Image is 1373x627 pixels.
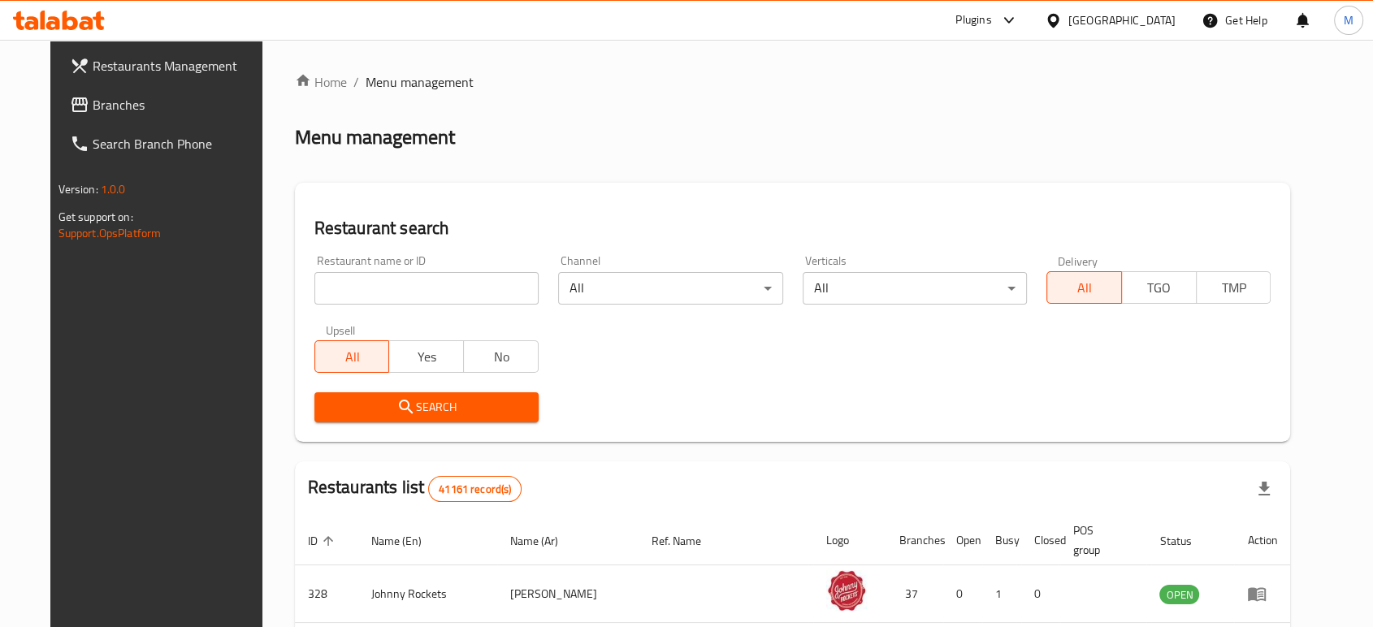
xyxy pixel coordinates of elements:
[1046,271,1122,304] button: All
[1159,585,1199,604] div: OPEN
[58,179,98,200] span: Version:
[1245,469,1284,508] div: Export file
[510,531,579,551] span: Name (Ar)
[1203,276,1265,300] span: TMP
[1234,516,1290,565] th: Action
[1021,516,1060,565] th: Closed
[358,565,498,623] td: Johnny Rockets
[428,476,522,502] div: Total records count
[429,482,521,497] span: 41161 record(s)
[327,397,526,417] span: Search
[371,531,443,551] span: Name (En)
[886,516,943,565] th: Branches
[803,272,1027,305] div: All
[326,324,356,335] label: Upsell
[314,392,539,422] button: Search
[57,46,279,85] a: Restaurants Management
[366,72,474,92] span: Menu management
[1247,584,1277,603] div: Menu
[295,565,358,623] td: 328
[652,531,722,551] span: Ref. Name
[295,72,1291,92] nav: breadcrumb
[955,11,991,30] div: Plugins
[388,340,464,373] button: Yes
[101,179,126,200] span: 1.0.0
[982,516,1021,565] th: Busy
[943,516,982,565] th: Open
[57,85,279,124] a: Branches
[497,565,639,623] td: [PERSON_NAME]
[1159,586,1199,604] span: OPEN
[314,216,1271,240] h2: Restaurant search
[295,124,455,150] h2: Menu management
[1344,11,1354,29] span: M
[813,516,886,565] th: Logo
[1196,271,1271,304] button: TMP
[58,223,162,244] a: Support.OpsPlatform
[93,56,266,76] span: Restaurants Management
[308,531,339,551] span: ID
[463,340,539,373] button: No
[93,134,266,154] span: Search Branch Phone
[322,345,383,369] span: All
[295,72,347,92] a: Home
[1068,11,1176,29] div: [GEOGRAPHIC_DATA]
[57,124,279,163] a: Search Branch Phone
[1054,276,1115,300] span: All
[314,272,539,305] input: Search for restaurant name or ID..
[982,565,1021,623] td: 1
[1159,531,1212,551] span: Status
[1121,271,1197,304] button: TGO
[943,565,982,623] td: 0
[1021,565,1060,623] td: 0
[353,72,359,92] li: /
[314,340,390,373] button: All
[886,565,943,623] td: 37
[58,206,133,227] span: Get support on:
[1128,276,1190,300] span: TGO
[1073,521,1128,560] span: POS group
[308,475,522,502] h2: Restaurants list
[470,345,532,369] span: No
[1058,255,1098,266] label: Delivery
[558,272,782,305] div: All
[826,570,867,611] img: Johnny Rockets
[93,95,266,115] span: Branches
[396,345,457,369] span: Yes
